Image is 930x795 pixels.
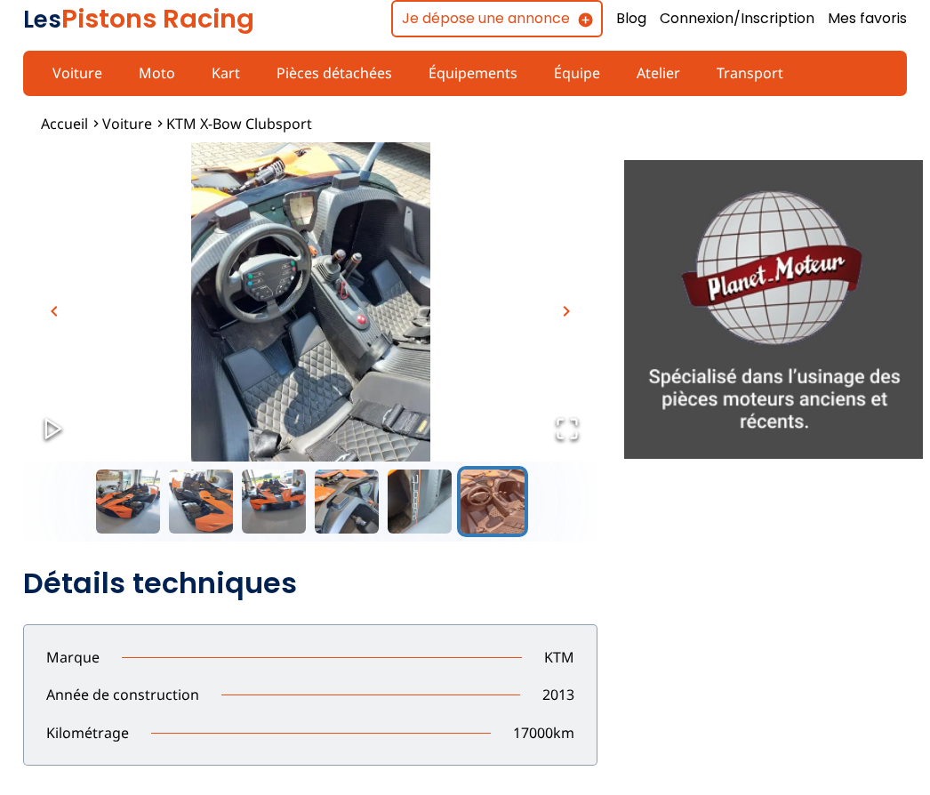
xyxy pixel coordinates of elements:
[384,466,455,537] button: Go to Slide 5
[23,142,597,462] img: image
[553,298,580,325] button: chevron_right
[625,58,692,88] a: Atelier
[24,647,122,667] p: Marque
[457,466,528,537] button: Go to Slide 6
[166,114,312,133] a: KTM X-Bow Clubsport
[616,9,646,28] a: Blog
[417,58,529,88] a: Équipements
[165,466,237,537] button: Go to Slide 2
[23,1,254,36] a: LesPistons Racing
[491,723,597,743] p: 17000 km
[24,723,151,743] p: Kilométrage
[41,114,88,133] a: Accueil
[200,58,252,88] a: Kart
[41,298,68,325] button: chevron_left
[537,398,597,462] button: Open Fullscreen
[520,685,597,704] p: 2013
[556,301,577,322] span: chevron_right
[23,566,597,601] h2: Détails techniques
[41,58,114,88] a: Voiture
[542,58,612,88] a: Équipe
[660,9,814,28] a: Connexion/Inscription
[92,466,164,537] button: Go to Slide 1
[23,142,597,462] div: Go to Slide 6
[265,58,404,88] a: Pièces détachées
[127,58,187,88] a: Moto
[44,301,65,322] span: chevron_left
[24,685,221,704] p: Année de construction
[238,466,309,537] button: Go to Slide 3
[23,398,84,462] button: Play or Pause Slideshow
[23,4,61,36] span: Les
[102,114,152,133] a: Voiture
[522,647,597,667] p: KTM
[311,466,382,537] button: Go to Slide 4
[828,9,907,28] a: Mes favoris
[23,466,597,537] div: Thumbnail Navigation
[705,58,795,88] a: Transport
